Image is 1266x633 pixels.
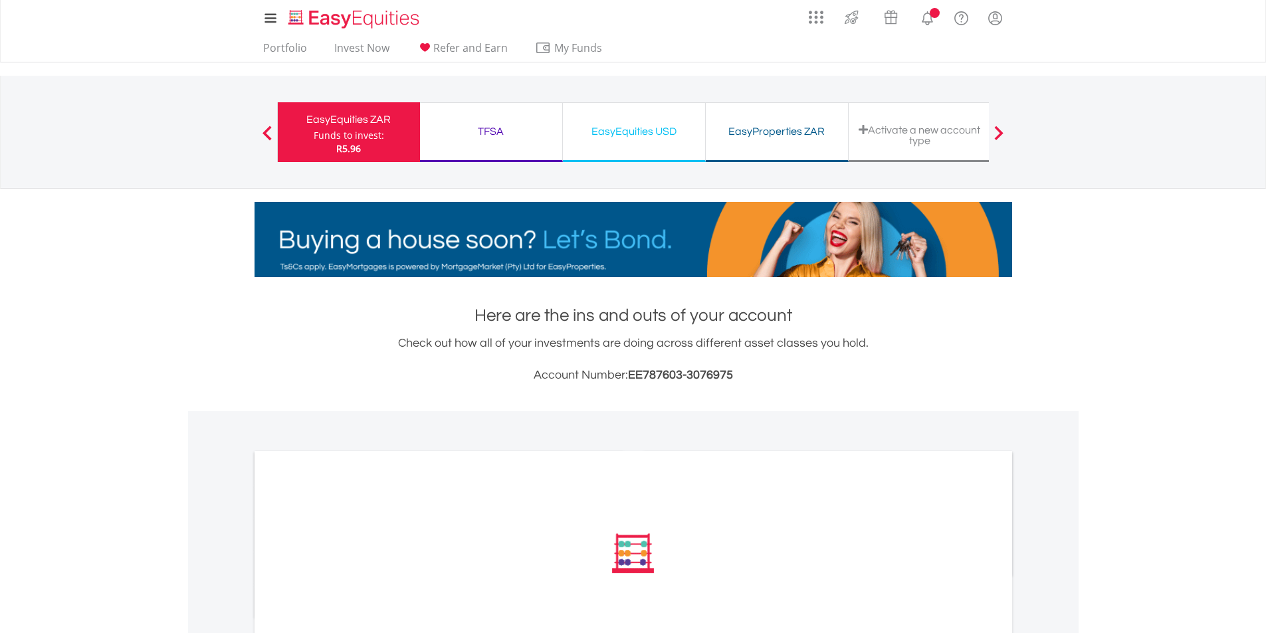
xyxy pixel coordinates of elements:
[800,3,832,25] a: AppsGrid
[314,129,384,142] div: Funds to invest:
[433,41,508,55] span: Refer and Earn
[411,41,513,62] a: Refer and Earn
[535,39,622,56] span: My Funds
[329,41,395,62] a: Invest Now
[286,110,412,129] div: EasyEquities ZAR
[841,7,863,28] img: thrive-v2.svg
[258,41,312,62] a: Portfolio
[910,3,944,30] a: Notifications
[880,7,902,28] img: vouchers-v2.svg
[871,3,910,28] a: Vouchers
[255,304,1012,327] h1: Here are the ins and outs of your account
[628,369,733,381] span: EE787603-3076975
[978,3,1012,33] a: My Profile
[283,3,425,30] a: Home page
[255,202,1012,277] img: EasyMortage Promotion Banner
[286,8,425,30] img: EasyEquities_Logo.png
[255,334,1012,385] div: Check out how all of your investments are doing across different asset classes you hold.
[336,142,361,155] span: R5.96
[809,10,823,25] img: grid-menu-icon.svg
[255,366,1012,385] h3: Account Number:
[428,122,554,141] div: TFSA
[571,122,697,141] div: EasyEquities USD
[944,3,978,30] a: FAQ's and Support
[714,122,840,141] div: EasyProperties ZAR
[857,124,983,146] div: Activate a new account type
